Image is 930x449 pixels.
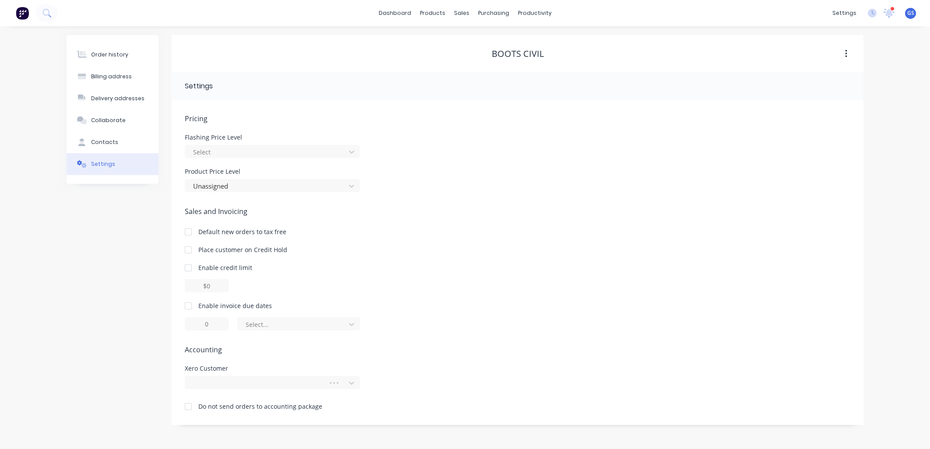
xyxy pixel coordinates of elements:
div: Order history [91,51,128,59]
button: Order history [67,44,159,66]
div: Xero Customer [185,365,360,372]
input: 0 [185,317,229,330]
span: GS [907,9,914,17]
div: productivity [514,7,556,20]
div: Collaborate [91,116,126,124]
div: Contacts [91,138,118,146]
div: Boots Civil [492,49,544,59]
div: products [416,7,450,20]
div: Select... [246,320,340,329]
img: Factory [16,7,29,20]
span: Pricing [185,113,850,124]
div: Settings [185,81,213,91]
div: purchasing [474,7,514,20]
span: Accounting [185,344,850,355]
button: Delivery addresses [67,88,159,109]
div: Delivery addresses [91,95,144,102]
input: $0 [185,279,229,292]
button: Collaborate [67,109,159,131]
div: Settings [91,160,115,168]
div: Billing address [91,73,132,81]
div: sales [450,7,474,20]
div: Do not send orders to accounting package [198,402,322,411]
div: Enable invoice due dates [198,301,272,310]
button: Settings [67,153,159,175]
span: Sales and Invoicing [185,206,850,217]
div: Place customer on Credit Hold [198,245,287,254]
div: Product Price Level [185,168,360,175]
div: Default new orders to tax free [198,227,286,236]
div: settings [828,7,861,20]
button: Contacts [67,131,159,153]
a: dashboard [374,7,416,20]
div: Enable credit limit [198,263,252,272]
button: Billing address [67,66,159,88]
div: Flashing Price Level [185,134,360,140]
